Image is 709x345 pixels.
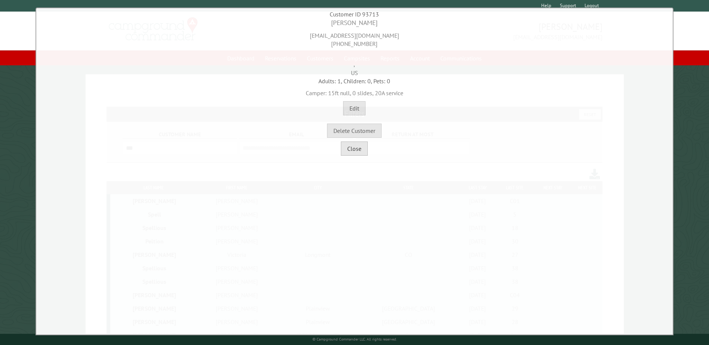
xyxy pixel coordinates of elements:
div: [EMAIL_ADDRESS][DOMAIN_NAME] [PHONE_NUMBER] [38,28,671,48]
div: Adults: 1, Children: 0, Pets: 0 [38,77,671,85]
div: Customer ID 93713 [38,10,671,18]
div: Camper: 15ft null, 0 slides, 20A service [38,85,671,97]
button: Close [341,142,368,156]
div: [PERSON_NAME] [38,18,671,28]
button: Delete Customer [327,124,382,138]
small: © Campground Commander LLC. All rights reserved. [312,337,397,342]
button: Edit [343,101,366,115]
div: , US [38,48,671,77]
